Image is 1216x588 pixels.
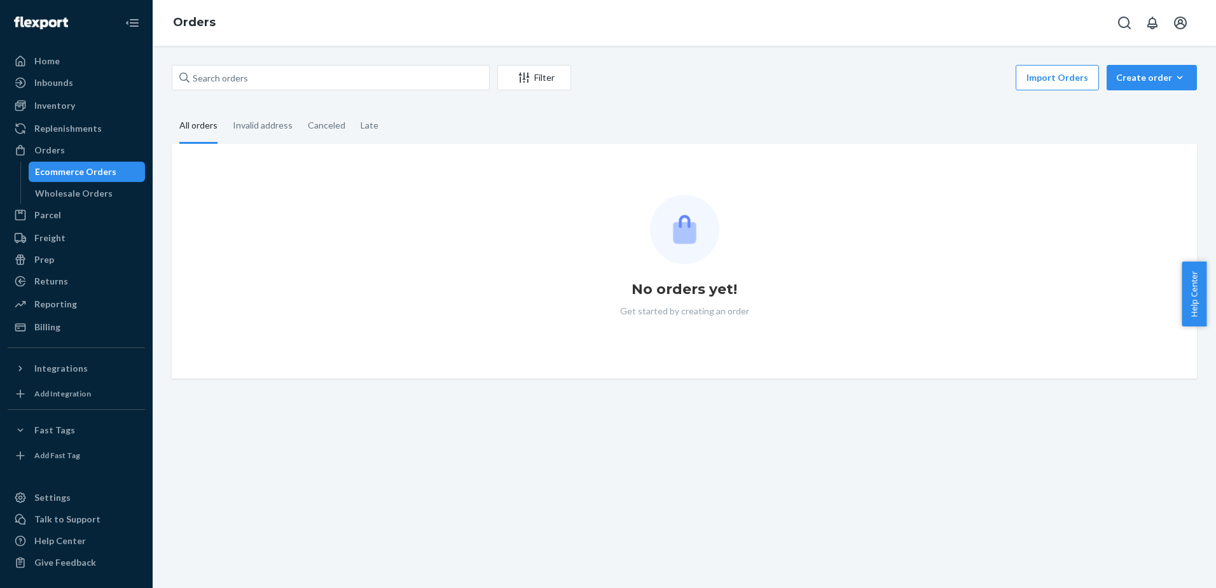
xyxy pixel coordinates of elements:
div: Help Center [34,535,86,547]
div: Orders [34,144,65,157]
a: Billing [8,317,145,337]
a: Talk to Support [8,509,145,529]
button: Open account menu [1168,10,1193,36]
button: Open Search Box [1112,10,1137,36]
a: Home [8,51,145,71]
button: Open notifications [1140,10,1165,36]
div: Wholesale Orders [35,187,113,200]
div: Talk to Support [34,513,100,526]
a: Add Integration [8,384,145,404]
div: Freight [34,232,66,244]
a: Prep [8,249,145,270]
div: Parcel [34,209,61,221]
div: Canceled [308,109,345,142]
button: Fast Tags [8,420,145,440]
div: Filter [498,71,570,84]
div: Add Integration [34,388,91,399]
div: Give Feedback [34,556,96,569]
a: Parcel [8,205,145,225]
a: Add Fast Tag [8,445,145,466]
img: Empty list [650,195,719,264]
button: Filter [497,65,571,90]
div: Settings [34,491,71,504]
a: Reporting [8,294,145,314]
div: Integrations [34,362,88,375]
input: Search orders [172,65,490,90]
a: Ecommerce Orders [29,162,146,182]
div: Ecommerce Orders [35,165,116,178]
a: Orders [8,140,145,160]
div: Add Fast Tag [34,450,80,461]
p: Get started by creating an order [620,305,749,318]
div: Prep [34,253,54,266]
a: Inventory [8,95,145,116]
a: Wholesale Orders [29,183,146,204]
div: Billing [34,321,60,333]
div: All orders [179,109,218,144]
ol: breadcrumbs [163,4,226,41]
button: Import Orders [1016,65,1099,90]
button: Help Center [1182,262,1206,326]
a: Help Center [8,531,145,551]
div: Home [34,55,60,67]
div: Late [361,109,378,142]
a: Freight [8,228,145,248]
a: Orders [173,15,216,29]
div: Inbounds [34,76,73,89]
div: Reporting [34,298,77,311]
button: Integrations [8,358,145,379]
a: Replenishments [8,118,145,139]
div: Create order [1116,71,1187,84]
button: Close Navigation [120,10,145,36]
div: Inventory [34,99,75,112]
img: Flexport logo [14,17,68,29]
h1: No orders yet! [632,279,737,300]
div: Invalid address [233,109,293,142]
div: Fast Tags [34,424,75,437]
button: Create order [1107,65,1197,90]
a: Returns [8,271,145,291]
a: Inbounds [8,73,145,93]
div: Returns [34,275,68,288]
div: Replenishments [34,122,102,135]
button: Give Feedback [8,552,145,573]
a: Settings [8,487,145,508]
